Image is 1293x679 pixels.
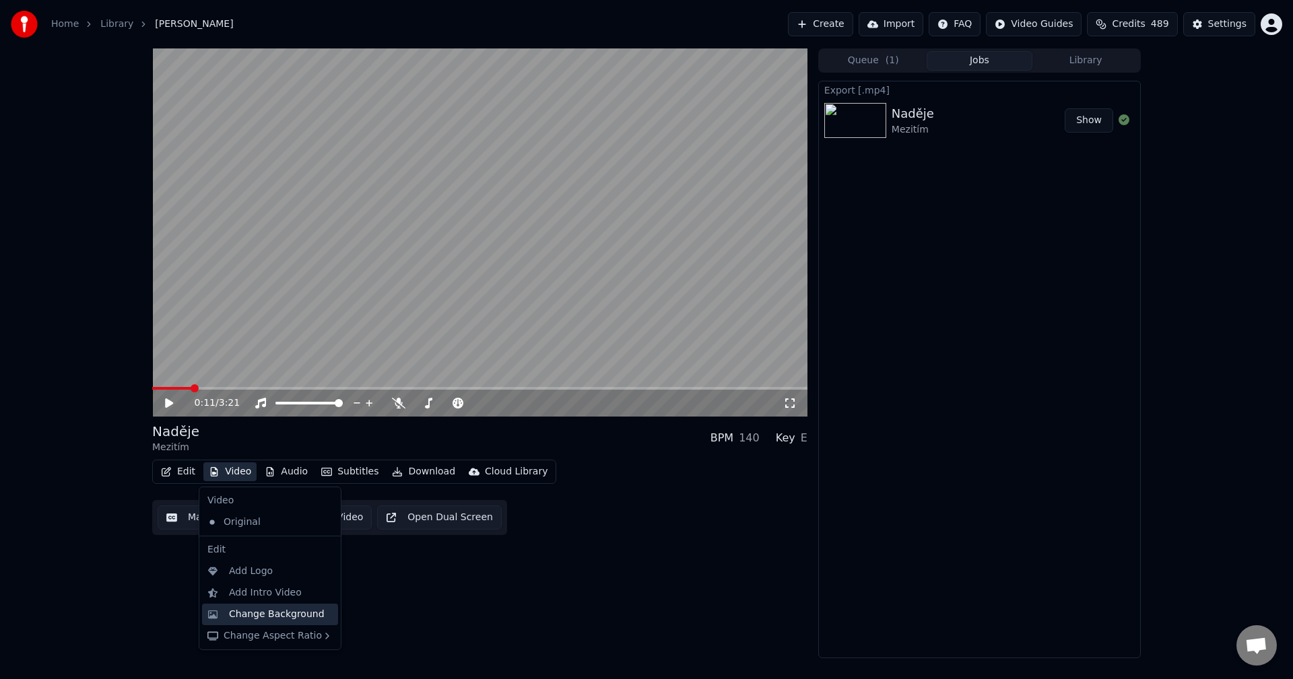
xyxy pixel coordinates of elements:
div: 140 [739,430,760,446]
div: Key [776,430,795,446]
button: Import [859,12,923,36]
div: Otevřený chat [1236,625,1277,666]
div: E [801,430,807,446]
button: Credits489 [1087,12,1177,36]
button: Edit [156,462,201,481]
div: Edit [202,539,338,561]
div: Video [202,490,338,511]
div: Change Aspect Ratio [202,625,338,647]
button: Open Dual Screen [377,505,502,530]
button: Create [788,12,853,36]
div: Naděje [892,104,934,123]
span: 489 [1151,17,1169,31]
div: Naděje [152,422,199,441]
div: Mezitím [152,441,199,454]
div: Original [202,511,318,533]
button: Video [203,462,257,481]
button: Subtitles [316,462,384,481]
div: Cloud Library [485,465,548,478]
button: Library [1032,51,1139,71]
button: Manual Sync [158,505,257,530]
span: ( 1 ) [886,54,899,67]
div: Add Logo [229,565,273,578]
button: FAQ [929,12,981,36]
div: Add Intro Video [229,586,302,600]
button: Download [387,462,461,481]
span: [PERSON_NAME] [155,17,233,31]
button: Jobs [927,51,1033,71]
span: 3:21 [219,396,240,410]
div: BPM [710,430,733,446]
button: Settings [1183,12,1255,36]
div: Settings [1208,17,1247,31]
button: Show [1065,108,1113,133]
button: Queue [820,51,927,71]
img: youka [11,11,38,38]
nav: breadcrumb [51,17,234,31]
span: Credits [1112,17,1145,31]
a: Home [51,17,79,31]
div: / [195,396,227,410]
div: Change Background [229,608,325,621]
button: Audio [259,462,313,481]
div: Export [.mp4] [819,81,1140,98]
div: Mezitím [892,123,934,137]
button: Video Guides [986,12,1082,36]
a: Library [100,17,133,31]
span: 0:11 [195,396,215,410]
